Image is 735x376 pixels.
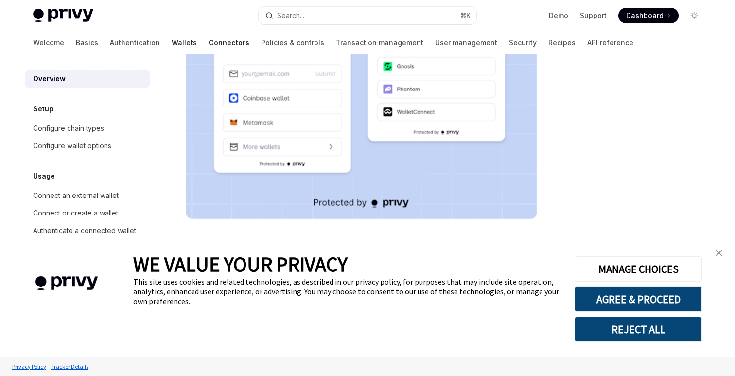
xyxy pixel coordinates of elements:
[110,31,160,54] a: Authentication
[25,137,150,155] a: Configure wallet options
[25,120,150,137] a: Configure chain types
[133,277,560,306] div: This site uses cookies and related technologies, as described in our privacy policy, for purposes...
[49,358,91,375] a: Tracker Details
[33,31,64,54] a: Welcome
[686,8,702,23] button: Toggle dark mode
[25,204,150,222] a: Connect or create a wallet
[259,7,476,24] button: Search...⌘K
[575,256,702,282] button: MANAGE CHOICES
[580,11,607,20] a: Support
[33,73,66,85] div: Overview
[277,10,304,21] div: Search...
[709,243,729,263] a: close banner
[435,31,497,54] a: User management
[33,170,55,182] h5: Usage
[133,251,348,277] span: WE VALUE YOUR PRIVACY
[33,103,53,115] h5: Setup
[618,8,679,23] a: Dashboard
[509,31,537,54] a: Security
[209,31,249,54] a: Connectors
[172,31,197,54] a: Wallets
[626,11,664,20] span: Dashboard
[575,317,702,342] button: REJECT ALL
[10,358,49,375] a: Privacy Policy
[33,9,93,22] img: light logo
[76,31,98,54] a: Basics
[549,11,568,20] a: Demo
[587,31,633,54] a: API reference
[261,31,324,54] a: Policies & controls
[33,207,118,219] div: Connect or create a wallet
[15,262,119,304] img: company logo
[33,140,111,152] div: Configure wallet options
[33,123,104,134] div: Configure chain types
[336,31,423,54] a: Transaction management
[25,222,150,239] a: Authenticate a connected wallet
[575,286,702,312] button: AGREE & PROCEED
[25,187,150,204] a: Connect an external wallet
[25,70,150,88] a: Overview
[460,12,471,19] span: ⌘ K
[33,190,119,201] div: Connect an external wallet
[548,31,576,54] a: Recipes
[33,225,136,236] div: Authenticate a connected wallet
[716,250,722,256] img: close banner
